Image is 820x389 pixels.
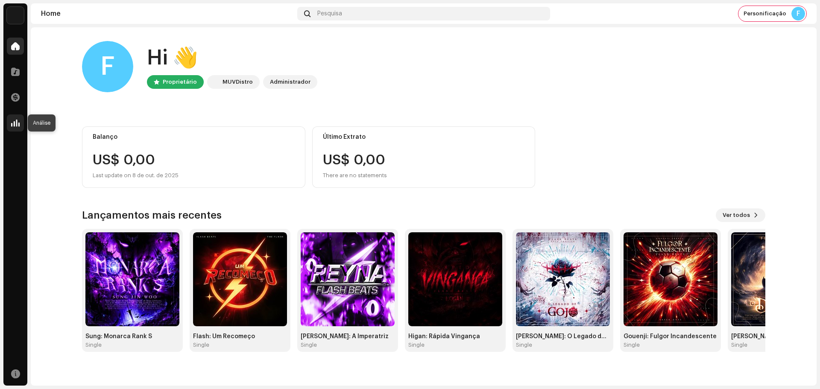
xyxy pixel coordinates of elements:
div: Single [408,342,425,348]
div: Balanço [93,134,295,140]
div: There are no statements [323,170,387,181]
img: 2734864b-1ea3-4a7b-a827-7fae6ae97a87 [85,232,179,326]
div: Higan: Rápida Vingança [408,333,502,340]
div: Flash: Um Recomeço [193,333,287,340]
div: Home [41,10,294,17]
div: Último Extrato [323,134,525,140]
re-o-card-value: Balanço [82,126,305,188]
div: Last update on 8 de out. de 2025 [93,170,295,181]
div: Single [301,342,317,348]
div: [PERSON_NAME]: A Imperatriz [301,333,395,340]
img: 338522aa-3157-4812-b1a0-e86301385679 [516,232,610,326]
img: 71205695-5a97-4400-a78d-18f0dcf2dd41 [301,232,395,326]
div: Single [516,342,532,348]
div: Single [624,342,640,348]
div: Gouenji: Fulgor Incandescente [624,333,717,340]
div: Single [731,342,747,348]
button: Ver todos [716,208,765,222]
img: cd610b60-28d8-417e-8793-e59964851377 [193,232,287,326]
span: Personificação [744,10,786,17]
div: F [791,7,805,20]
h3: Lançamentos mais recentes [82,208,222,222]
img: 56eeb297-7269-4a48-bf6b-d4ffa91748c0 [7,7,24,24]
div: [PERSON_NAME]: O Legado de Gojo [516,333,610,340]
div: MUVDistro [223,77,253,87]
div: Sung: Monarca Rank S [85,333,179,340]
div: F [82,41,133,92]
div: Administrador [270,77,310,87]
div: Proprietário [163,77,197,87]
span: Pesquisa [317,10,342,17]
img: 56eeb297-7269-4a48-bf6b-d4ffa91748c0 [209,77,219,87]
div: Single [193,342,209,348]
re-o-card-value: Último Extrato [312,126,536,188]
div: Hi 👋 [147,44,317,72]
span: Ver todos [723,207,750,224]
img: 9174ccbf-80f9-45c5-855d-a02086859759 [408,232,502,326]
div: Single [85,342,102,348]
img: f446e70a-5036-4bf5-a567-e459b6008aac [624,232,717,326]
